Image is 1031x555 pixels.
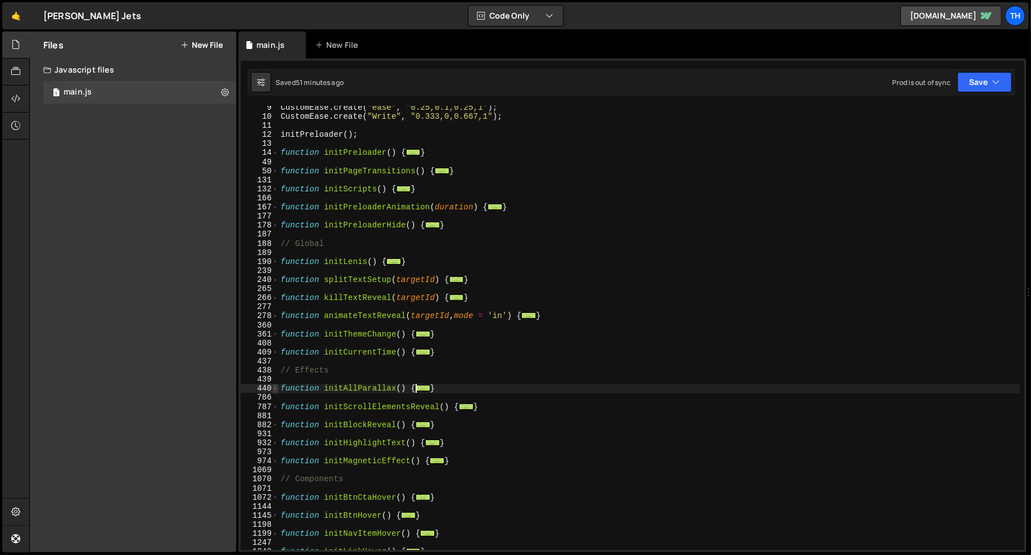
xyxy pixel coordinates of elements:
[43,39,64,51] h2: Files
[241,230,279,239] div: 187
[241,257,279,266] div: 190
[406,548,421,554] span: ...
[256,39,285,51] div: main.js
[241,221,279,230] div: 178
[241,158,279,167] div: 49
[241,293,279,302] div: 266
[241,212,279,221] div: 177
[241,248,279,257] div: 189
[521,312,536,319] span: ...
[416,422,430,428] span: ...
[241,167,279,176] div: 50
[30,59,236,81] div: Javascript files
[53,89,60,98] span: 1
[401,512,416,518] span: ...
[241,429,279,438] div: 931
[241,121,279,130] div: 11
[241,330,279,339] div: 361
[241,302,279,311] div: 277
[241,311,279,320] div: 278
[241,139,279,148] div: 13
[241,475,279,484] div: 1070
[296,78,344,87] div: 51 minutes ago
[241,194,279,203] div: 166
[241,384,279,393] div: 440
[241,275,279,284] div: 240
[397,186,411,192] span: ...
[43,9,141,23] div: [PERSON_NAME] Jets
[241,511,279,520] div: 1145
[241,266,279,275] div: 239
[892,78,951,87] div: Prod is out of sync
[425,440,440,446] span: ...
[488,204,503,210] span: ...
[406,149,421,155] span: ...
[241,239,279,248] div: 188
[469,6,563,26] button: Code Only
[416,494,430,500] span: ...
[241,447,279,456] div: 973
[241,520,279,529] div: 1198
[449,294,464,301] span: ...
[43,81,236,104] div: 16759/45776.js
[901,6,1002,26] a: [DOMAIN_NAME]
[241,529,279,538] div: 1199
[241,203,279,212] div: 167
[241,148,279,157] div: 14
[241,176,279,185] div: 131
[241,185,279,194] div: 132
[957,72,1012,92] button: Save
[430,458,445,464] span: ...
[241,538,279,547] div: 1247
[241,420,279,429] div: 882
[241,456,279,466] div: 974
[241,466,279,475] div: 1069
[241,357,279,366] div: 437
[241,493,279,502] div: 1072
[241,484,279,493] div: 1071
[241,438,279,447] div: 932
[241,411,279,420] div: 881
[276,78,344,87] div: Saved
[241,284,279,293] div: 265
[449,276,464,283] span: ...
[181,41,223,50] button: New File
[241,103,279,112] div: 9
[241,393,279,402] div: 786
[416,385,430,391] span: ...
[421,530,435,536] span: ...
[416,330,430,337] span: ...
[315,39,362,51] div: New File
[241,502,279,511] div: 1144
[425,222,440,228] span: ...
[241,339,279,348] div: 408
[459,403,474,409] span: ...
[241,402,279,411] div: 787
[387,258,402,265] span: ...
[64,87,92,97] div: main.js
[241,366,279,375] div: 438
[241,112,279,121] div: 10
[416,349,430,355] span: ...
[241,375,279,384] div: 439
[435,167,449,173] span: ...
[241,348,279,357] div: 409
[1005,6,1025,26] a: Th
[241,321,279,330] div: 360
[2,2,30,29] a: 🤙
[241,130,279,139] div: 12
